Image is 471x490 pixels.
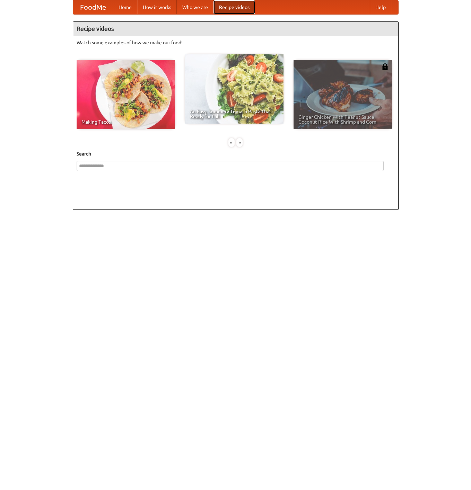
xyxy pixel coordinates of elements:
a: Home [113,0,137,14]
img: 483408.png [382,63,389,70]
div: « [228,138,235,147]
a: An Easy, Summery Tomato Pasta That's Ready for Fall [185,54,284,124]
h5: Search [77,150,395,157]
span: An Easy, Summery Tomato Pasta That's Ready for Fall [190,109,279,119]
a: Who we are [177,0,213,14]
h4: Recipe videos [73,22,398,36]
a: FoodMe [73,0,113,14]
a: Making Tacos [77,60,175,129]
a: Help [370,0,391,14]
a: Recipe videos [213,0,255,14]
p: Watch some examples of how we make our food! [77,39,395,46]
span: Making Tacos [81,119,170,124]
div: » [236,138,243,147]
a: How it works [137,0,177,14]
